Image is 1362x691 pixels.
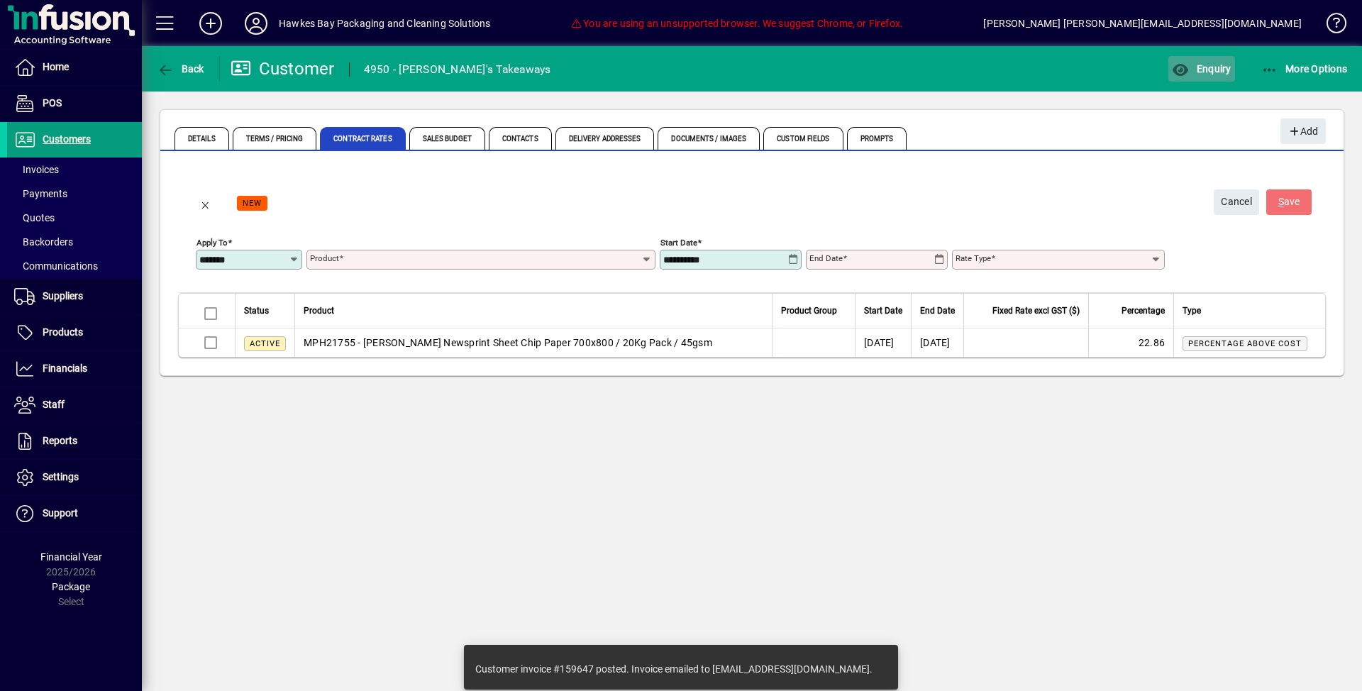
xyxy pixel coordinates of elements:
span: Product [304,303,334,319]
a: POS [7,86,142,121]
span: Settings [43,471,79,482]
span: Quotes [14,212,55,223]
a: Reports [7,424,142,459]
mat-label: Rate type [956,253,991,263]
a: Home [7,50,142,85]
a: Settings [7,460,142,495]
button: Add [188,11,233,36]
span: Package [52,581,90,592]
button: Enquiry [1168,56,1234,82]
span: Communications [14,260,98,272]
span: Back [157,63,204,74]
div: Hawkes Bay Packaging and Cleaning Solutions [279,12,491,35]
span: Documents / Images [658,127,760,150]
button: Add [1280,118,1326,144]
span: Invoices [14,164,59,175]
span: Customers [43,133,91,145]
a: Financials [7,351,142,387]
span: Add [1288,120,1318,143]
span: Active [250,339,280,348]
a: Knowledge Base [1316,3,1344,49]
span: Products [43,326,83,338]
span: Percentage above cost [1188,339,1302,348]
div: Customer invoice #159647 posted. Invoice emailed to [EMAIL_ADDRESS][DOMAIN_NAME]. [475,662,873,676]
span: Contract Rates [320,127,405,150]
span: Delivery Addresses [555,127,655,150]
span: Enquiry [1172,63,1231,74]
span: Fixed Rate excl GST ($) [992,303,1080,319]
span: Support [43,507,78,519]
span: Cancel [1221,190,1252,214]
button: Back [153,56,208,82]
a: Products [7,315,142,350]
button: Save [1266,189,1312,215]
a: Quotes [7,206,142,230]
span: Details [175,127,229,150]
span: Product Group [781,303,837,319]
button: Back [189,185,223,219]
span: End Date [920,303,955,319]
button: Profile [233,11,279,36]
span: Reports [43,435,77,446]
span: Staff [43,399,65,410]
a: Staff [7,387,142,423]
span: S [1278,196,1284,207]
mat-label: End date [809,253,843,263]
mat-label: Start date [660,238,697,248]
span: Terms / Pricing [233,127,317,150]
td: MPH21755 - [PERSON_NAME] Newsprint Sheet Chip Paper 700x800 / 20Kg Pack / 45gsm [294,328,772,357]
span: Type [1183,303,1201,319]
a: Payments [7,182,142,206]
a: Communications [7,254,142,278]
span: You are using an unsupported browser. We suggest Chrome, or Firefox. [571,18,903,29]
div: 4950 - [PERSON_NAME]'s Takeaways [364,58,551,81]
div: Customer [231,57,335,80]
span: Percentage [1122,303,1165,319]
span: Prompts [847,127,907,150]
mat-label: Product [310,253,339,263]
a: Invoices [7,157,142,182]
span: Contacts [489,127,552,150]
span: Suppliers [43,290,83,302]
button: More Options [1258,56,1351,82]
span: More Options [1261,63,1348,74]
a: Support [7,496,142,531]
span: Financial Year [40,551,102,563]
span: Financials [43,363,87,374]
a: Suppliers [7,279,142,314]
span: Payments [14,188,67,199]
span: Home [43,61,69,72]
span: Sales Budget [409,127,485,150]
span: Backorders [14,236,73,248]
span: NEW [243,199,262,208]
mat-label: Apply to [196,238,228,248]
td: [DATE] [855,328,911,357]
span: POS [43,97,62,109]
td: [DATE] [911,328,963,357]
div: [PERSON_NAME] [PERSON_NAME][EMAIL_ADDRESS][DOMAIN_NAME] [983,12,1302,35]
a: Backorders [7,230,142,254]
span: ave [1278,190,1300,214]
span: Status [244,303,269,319]
span: Start Date [864,303,902,319]
button: Cancel [1214,189,1259,215]
app-page-header-button: Back [142,56,220,82]
span: Custom Fields [763,127,843,150]
td: 22.86 [1088,328,1173,357]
